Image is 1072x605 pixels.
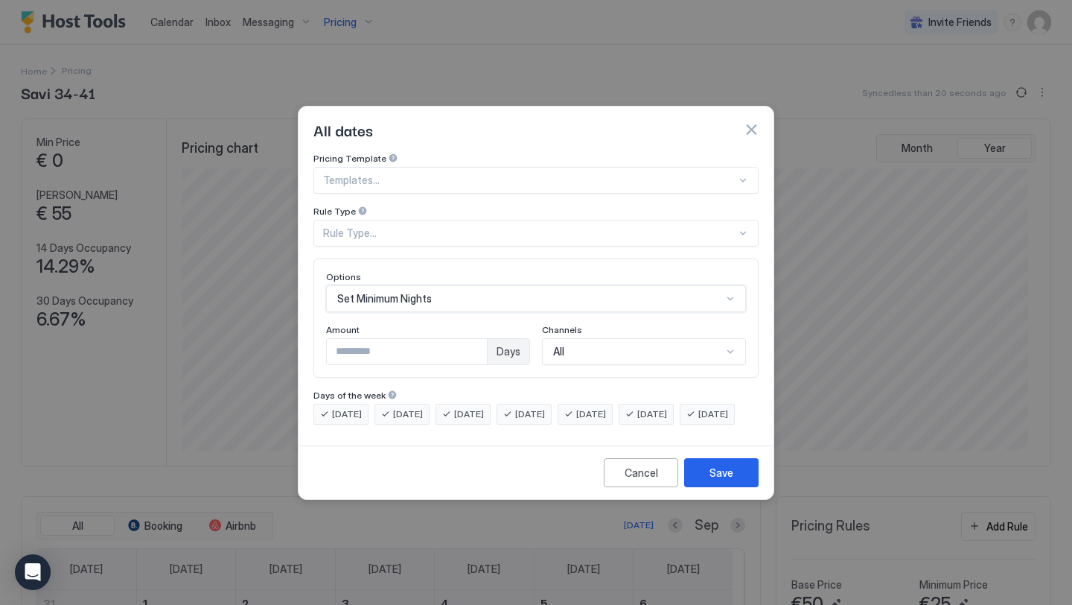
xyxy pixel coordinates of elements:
[553,345,564,358] span: All
[313,206,356,217] span: Rule Type
[698,408,728,421] span: [DATE]
[326,271,361,282] span: Options
[393,408,423,421] span: [DATE]
[497,345,520,358] span: Days
[327,339,487,364] input: Input Field
[313,153,386,164] span: Pricing Template
[313,390,386,401] span: Days of the week
[515,408,545,421] span: [DATE]
[576,408,606,421] span: [DATE]
[709,465,733,481] div: Save
[332,408,362,421] span: [DATE]
[313,118,373,141] span: All dates
[684,458,759,487] button: Save
[604,458,678,487] button: Cancel
[637,408,667,421] span: [DATE]
[625,465,658,481] div: Cancel
[542,324,582,335] span: Channels
[323,227,736,240] div: Rule Type...
[15,554,51,590] div: Open Intercom Messenger
[337,292,432,305] span: Set Minimum Nights
[454,408,484,421] span: [DATE]
[326,324,360,335] span: Amount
